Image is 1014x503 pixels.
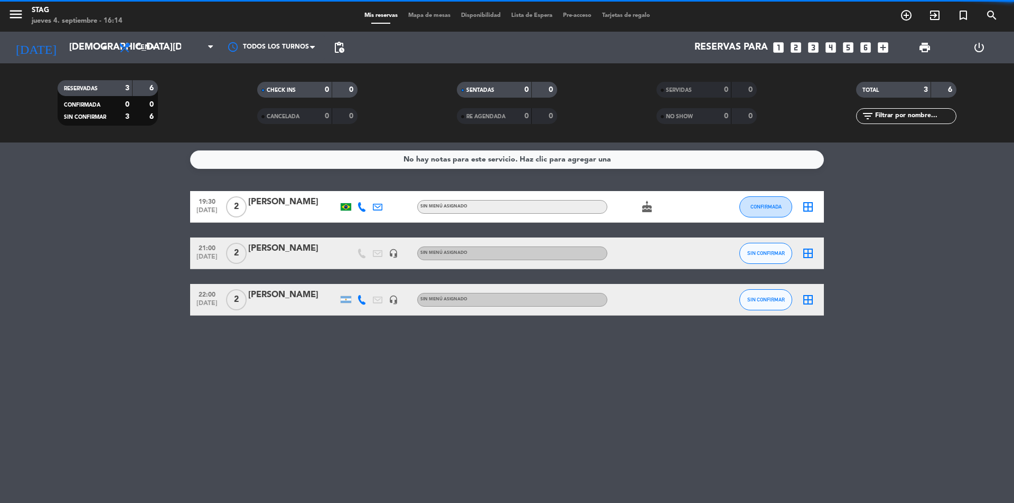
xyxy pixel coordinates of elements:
[558,13,597,18] span: Pre-acceso
[739,196,792,217] button: CONFIRMADA
[747,250,785,256] span: SIN CONFIRMAR
[194,195,220,207] span: 19:30
[549,86,555,93] strong: 0
[641,201,653,213] i: cake
[694,42,768,53] span: Reservas para
[466,114,505,119] span: RE AGENDADA
[248,195,338,209] div: [PERSON_NAME]
[8,36,64,59] i: [DATE]
[8,6,24,22] i: menu
[64,115,106,120] span: SIN CONFIRMAR
[267,88,296,93] span: CHECK INS
[125,84,129,92] strong: 3
[724,112,728,120] strong: 0
[32,5,123,16] div: STAG
[861,110,874,122] i: filter_list
[125,101,129,108] strong: 0
[98,41,111,54] i: arrow_drop_down
[928,9,941,22] i: exit_to_app
[248,242,338,255] div: [PERSON_NAME]
[403,13,456,18] span: Mapa de mesas
[666,114,693,119] span: NO SHOW
[549,112,555,120] strong: 0
[952,32,1006,63] div: LOG OUT
[456,13,506,18] span: Disponibilidad
[985,9,998,22] i: search
[149,84,156,92] strong: 6
[8,6,24,26] button: menu
[747,297,785,302] span: SIN CONFIRMAR
[739,243,792,264] button: SIN CONFIRMAR
[841,41,855,54] i: looks_5
[226,243,247,264] span: 2
[666,88,692,93] span: SERVIDAS
[597,13,655,18] span: Tarjetas de regalo
[506,13,558,18] span: Lista de Espera
[349,86,355,93] strong: 0
[149,113,156,120] strong: 6
[420,204,467,208] span: Sin menú asignado
[32,16,123,26] div: jueves 4. septiembre - 16:14
[125,113,129,120] strong: 3
[876,41,890,54] i: add_box
[859,41,872,54] i: looks_6
[772,41,785,54] i: looks_one
[194,300,220,312] span: [DATE]
[524,112,529,120] strong: 0
[918,41,931,54] span: print
[789,41,803,54] i: looks_two
[325,112,329,120] strong: 0
[64,86,98,91] span: RESERVADAS
[862,88,879,93] span: TOTAL
[389,295,398,305] i: headset_mic
[149,101,156,108] strong: 0
[359,13,403,18] span: Mis reservas
[389,249,398,258] i: headset_mic
[226,289,247,310] span: 2
[226,196,247,217] span: 2
[420,297,467,301] span: Sin menú asignado
[739,289,792,310] button: SIN CONFIRMAR
[248,288,338,302] div: [PERSON_NAME]
[194,241,220,253] span: 21:00
[194,253,220,265] span: [DATE]
[194,288,220,300] span: 22:00
[194,207,220,219] span: [DATE]
[748,112,755,120] strong: 0
[802,293,814,306] i: border_all
[957,9,970,22] i: turned_in_not
[824,41,838,54] i: looks_4
[806,41,820,54] i: looks_3
[750,204,782,210] span: CONFIRMADA
[924,86,928,93] strong: 3
[802,201,814,213] i: border_all
[325,86,329,93] strong: 0
[802,247,814,260] i: border_all
[724,86,728,93] strong: 0
[136,44,155,51] span: Cena
[973,41,985,54] i: power_settings_new
[874,110,956,122] input: Filtrar por nombre...
[333,41,345,54] span: pending_actions
[900,9,913,22] i: add_circle_outline
[420,251,467,255] span: Sin menú asignado
[748,86,755,93] strong: 0
[267,114,299,119] span: CANCELADA
[349,112,355,120] strong: 0
[64,102,100,108] span: CONFIRMADA
[466,88,494,93] span: SENTADAS
[403,154,611,166] div: No hay notas para este servicio. Haz clic para agregar una
[524,86,529,93] strong: 0
[948,86,954,93] strong: 6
